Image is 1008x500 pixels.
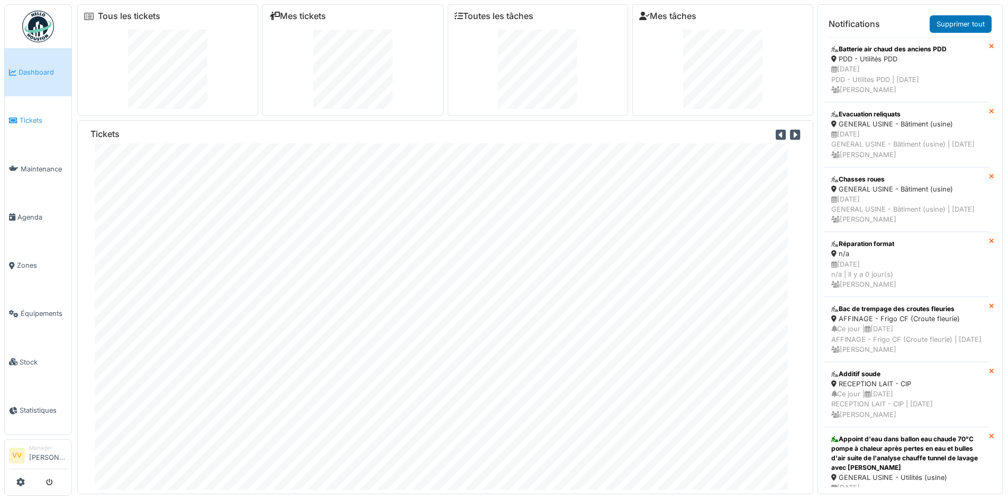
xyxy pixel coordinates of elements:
[20,357,67,367] span: Stock
[831,239,982,249] div: Réparation format
[824,167,989,232] a: Chasses roues GENERAL USINE - Bâtiment (usine) [DATE]GENERAL USINE - Bâtiment (usine) | [DATE] [P...
[829,19,880,29] h6: Notifications
[90,129,120,139] h6: Tickets
[5,289,71,338] a: Équipements
[639,11,696,21] a: Mes tâches
[831,64,982,95] div: [DATE] PDD - Utilités PDD | [DATE] [PERSON_NAME]
[831,194,982,225] div: [DATE] GENERAL USINE - Bâtiment (usine) | [DATE] [PERSON_NAME]
[831,324,982,354] div: Ce jour | [DATE] AFFINAGE - Frigo CF (Croute fleurie) | [DATE] [PERSON_NAME]
[831,54,982,64] div: PDD - Utilités PDD
[831,184,982,194] div: GENERAL USINE - Bâtiment (usine)
[17,212,67,222] span: Agenda
[5,96,71,144] a: Tickets
[5,48,71,96] a: Dashboard
[5,145,71,193] a: Maintenance
[831,259,982,290] div: [DATE] n/a | Il y a 0 jour(s) [PERSON_NAME]
[29,444,67,452] div: Manager
[831,129,982,160] div: [DATE] GENERAL USINE - Bâtiment (usine) | [DATE] [PERSON_NAME]
[17,260,67,270] span: Zones
[831,44,982,54] div: Batterie air chaud des anciens PDD
[455,11,533,21] a: Toutes les tâches
[29,444,67,467] li: [PERSON_NAME]
[831,379,982,389] div: RECEPTION LAIT - CIP
[5,241,71,289] a: Zones
[831,472,982,483] div: GENERAL USINE - Utilités (usine)
[831,175,982,184] div: Chasses roues
[824,232,989,297] a: Réparation format n/a [DATE]n/a | Il y a 0 jour(s) [PERSON_NAME]
[824,362,989,427] a: Additif soude RECEPTION LAIT - CIP Ce jour |[DATE]RECEPTION LAIT - CIP | [DATE] [PERSON_NAME]
[831,110,982,119] div: Evacuation reliquats
[5,193,71,241] a: Agenda
[824,102,989,167] a: Evacuation reliquats GENERAL USINE - Bâtiment (usine) [DATE]GENERAL USINE - Bâtiment (usine) | [D...
[19,67,67,77] span: Dashboard
[831,314,982,324] div: AFFINAGE - Frigo CF (Croute fleurie)
[930,15,992,33] a: Supprimer tout
[21,164,67,174] span: Maintenance
[824,37,989,102] a: Batterie air chaud des anciens PDD PDD - Utilités PDD [DATE]PDD - Utilités PDD | [DATE] [PERSON_N...
[5,386,71,434] a: Statistiques
[831,434,982,472] div: Appoint d'eau dans ballon eau chaude 70°C pompe à chaleur après pertes en eau et bulles d'air sui...
[831,249,982,259] div: n/a
[98,11,160,21] a: Tous les tickets
[831,369,982,379] div: Additif soude
[21,308,67,319] span: Équipements
[9,444,67,469] a: VV Manager[PERSON_NAME]
[831,119,982,129] div: GENERAL USINE - Bâtiment (usine)
[831,389,982,420] div: Ce jour | [DATE] RECEPTION LAIT - CIP | [DATE] [PERSON_NAME]
[5,338,71,386] a: Stock
[9,448,25,463] li: VV
[22,11,54,42] img: Badge_color-CXgf-gQk.svg
[824,297,989,362] a: Bac de trempage des croutes fleuries AFFINAGE - Frigo CF (Croute fleurie) Ce jour |[DATE]AFFINAGE...
[20,405,67,415] span: Statistiques
[269,11,326,21] a: Mes tickets
[831,304,982,314] div: Bac de trempage des croutes fleuries
[20,115,67,125] span: Tickets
